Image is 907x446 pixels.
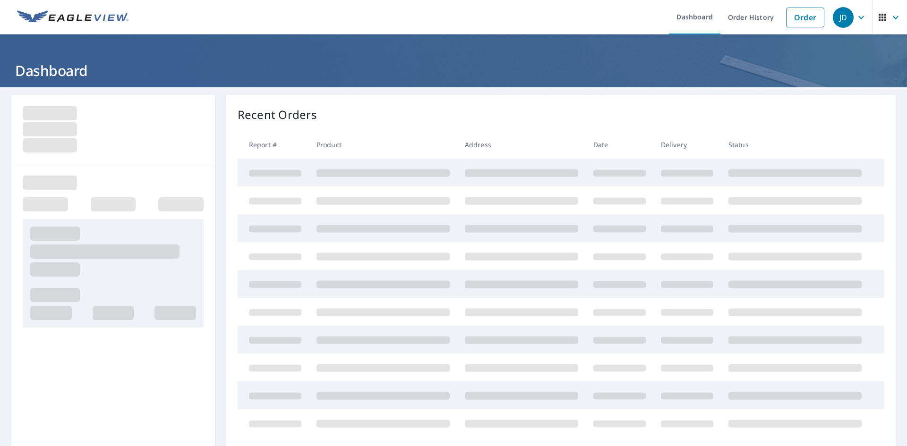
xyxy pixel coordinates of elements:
th: Status [721,131,869,159]
p: Recent Orders [238,106,317,123]
th: Report # [238,131,309,159]
img: EV Logo [17,10,128,25]
th: Product [309,131,457,159]
a: Order [786,8,824,27]
h1: Dashboard [11,61,896,80]
th: Delivery [653,131,721,159]
div: JD [833,7,854,28]
th: Date [586,131,653,159]
th: Address [457,131,586,159]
